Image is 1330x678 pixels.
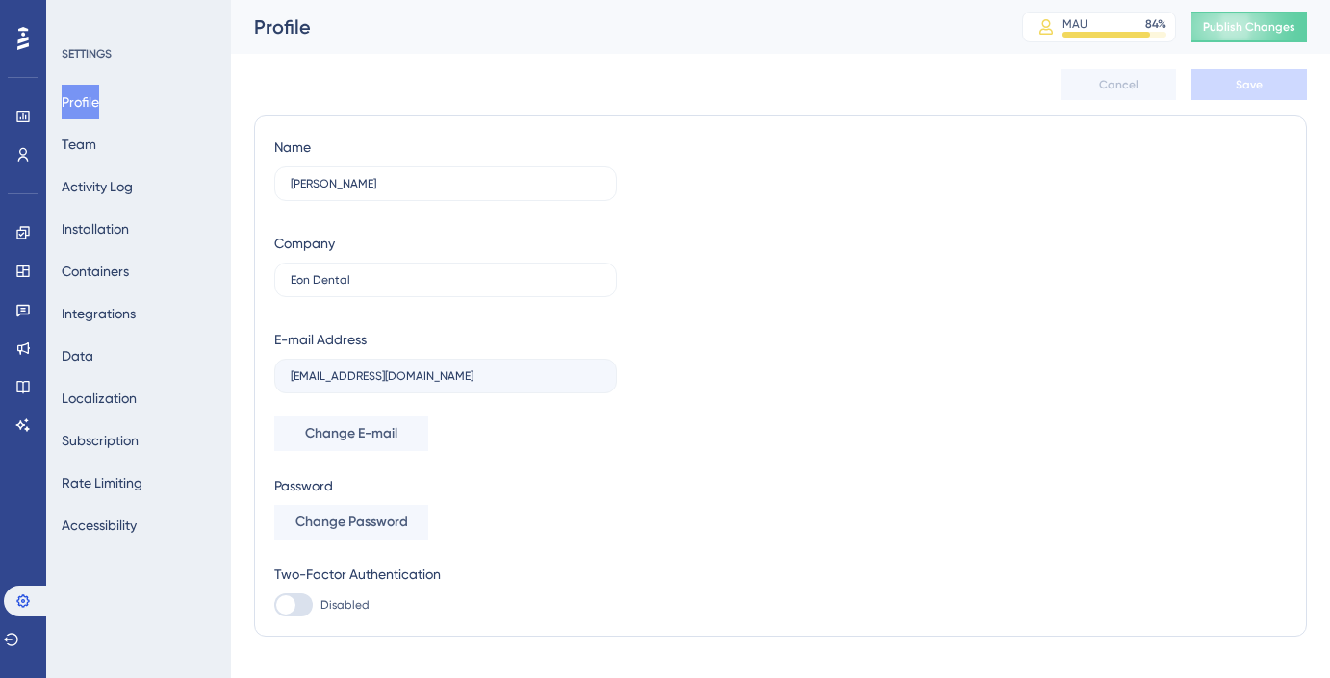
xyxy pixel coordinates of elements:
[254,13,974,40] div: Profile
[1062,16,1087,32] div: MAU
[274,416,428,451] button: Change E-mail
[1191,12,1307,42] button: Publish Changes
[1236,77,1263,92] span: Save
[1203,19,1295,35] span: Publish Changes
[274,505,428,540] button: Change Password
[295,511,408,534] span: Change Password
[274,328,367,351] div: E-mail Address
[1145,16,1166,32] div: 84 %
[274,474,617,497] div: Password
[1191,69,1307,100] button: Save
[62,254,129,289] button: Containers
[274,232,335,255] div: Company
[62,85,99,119] button: Profile
[274,136,311,159] div: Name
[62,465,142,500] button: Rate Limiting
[62,212,129,246] button: Installation
[291,369,601,383] input: E-mail Address
[291,177,601,190] input: Name Surname
[274,563,617,586] div: Two-Factor Authentication
[62,127,96,162] button: Team
[62,423,139,458] button: Subscription
[62,296,136,331] button: Integrations
[305,422,397,445] span: Change E-mail
[62,169,133,204] button: Activity Log
[62,381,137,415] button: Localization
[1099,77,1138,92] span: Cancel
[320,597,370,613] span: Disabled
[62,508,137,542] button: Accessibility
[62,46,217,62] div: SETTINGS
[291,273,601,287] input: Company Name
[62,339,93,373] button: Data
[1061,69,1176,100] button: Cancel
